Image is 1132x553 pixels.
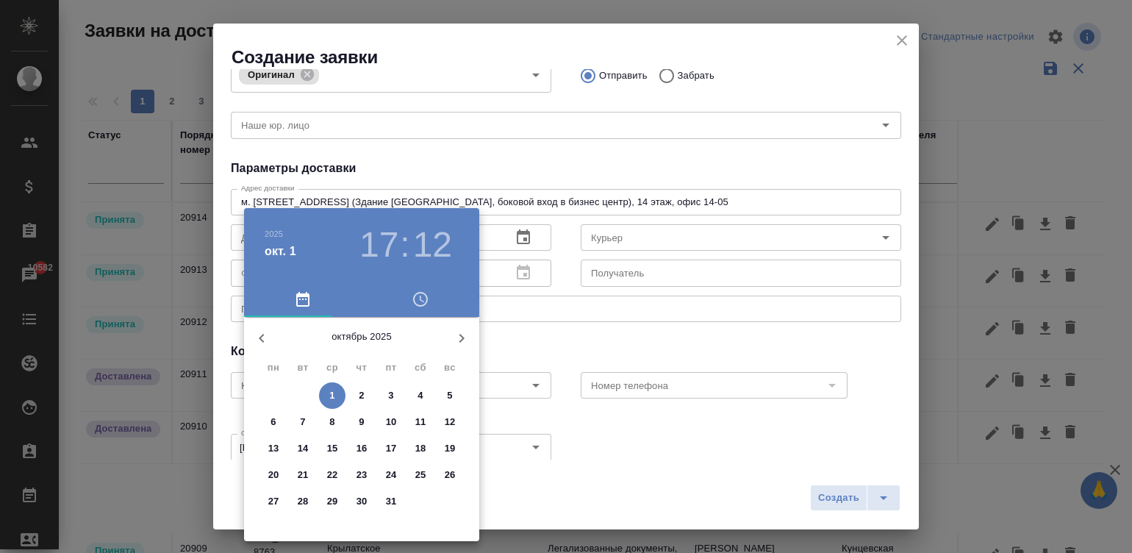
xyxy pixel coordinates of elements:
[437,409,463,435] button: 12
[378,409,404,435] button: 10
[260,462,287,488] button: 20
[357,468,368,482] p: 23
[437,360,463,375] span: вс
[327,494,338,509] p: 29
[388,388,393,403] p: 3
[407,409,434,435] button: 11
[415,441,426,456] p: 18
[413,224,452,265] button: 12
[407,435,434,462] button: 18
[260,435,287,462] button: 13
[329,415,334,429] p: 8
[319,435,345,462] button: 15
[378,360,404,375] span: пт
[268,468,279,482] p: 20
[319,488,345,515] button: 29
[407,382,434,409] button: 4
[327,468,338,482] p: 22
[386,441,397,456] p: 17
[348,488,375,515] button: 30
[290,409,316,435] button: 7
[400,224,409,265] h3: :
[445,468,456,482] p: 26
[407,360,434,375] span: сб
[260,488,287,515] button: 27
[298,468,309,482] p: 21
[437,462,463,488] button: 26
[378,462,404,488] button: 24
[260,409,287,435] button: 6
[348,435,375,462] button: 16
[415,415,426,429] p: 11
[268,441,279,456] p: 13
[298,441,309,456] p: 14
[327,441,338,456] p: 15
[359,388,364,403] p: 2
[329,388,334,403] p: 1
[319,409,345,435] button: 8
[348,360,375,375] span: чт
[359,224,398,265] button: 17
[447,388,452,403] p: 5
[348,462,375,488] button: 23
[271,415,276,429] p: 6
[437,435,463,462] button: 19
[445,441,456,456] p: 19
[415,468,426,482] p: 25
[290,360,316,375] span: вт
[359,415,364,429] p: 9
[319,382,345,409] button: 1
[319,462,345,488] button: 22
[378,488,404,515] button: 31
[386,494,397,509] p: 31
[437,382,463,409] button: 5
[290,488,316,515] button: 28
[386,468,397,482] p: 24
[268,494,279,509] p: 27
[279,329,444,344] p: октябрь 2025
[290,435,316,462] button: 14
[265,229,283,238] button: 2025
[378,435,404,462] button: 17
[348,382,375,409] button: 2
[319,360,345,375] span: ср
[348,409,375,435] button: 9
[445,415,456,429] p: 12
[418,388,423,403] p: 4
[300,415,305,429] p: 7
[260,360,287,375] span: пн
[265,243,296,260] button: окт. 1
[386,415,397,429] p: 10
[298,494,309,509] p: 28
[357,494,368,509] p: 30
[357,441,368,456] p: 16
[378,382,404,409] button: 3
[290,462,316,488] button: 21
[407,462,434,488] button: 25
